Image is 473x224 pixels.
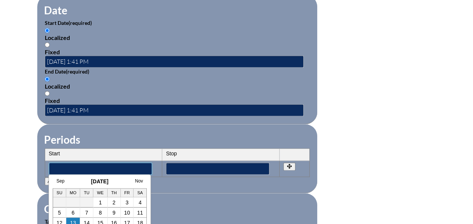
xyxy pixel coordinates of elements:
label: End Date [45,68,89,75]
a: 1 [99,199,102,205]
a: 7 [85,209,88,215]
legend: Periods [43,133,81,146]
a: 2 [113,199,116,205]
a: 9 [113,209,116,215]
legend: Other Information [43,202,132,215]
th: Mo [66,189,81,197]
th: Fr [121,189,134,197]
legend: Date [43,4,68,17]
th: Su [53,189,66,197]
a: Nov [135,178,143,184]
a: 8 [99,209,102,215]
button: Add Row [45,177,71,185]
th: Th [108,189,121,197]
label: Start Date [45,20,92,26]
div: Fixed [45,48,310,55]
span: (required) [68,20,92,26]
a: 5 [58,209,61,215]
a: 4 [138,199,141,205]
div: Fixed [45,97,310,104]
th: Tu [80,189,93,197]
a: 6 [71,209,75,215]
input: Localized [45,28,50,33]
th: Sa [134,189,146,197]
a: 3 [126,199,129,205]
span: (required) [66,68,89,75]
a: Sep [56,178,64,184]
th: Stop [162,149,280,161]
div: Localized [45,34,310,41]
h3: [DATE] [53,178,147,184]
div: Localized [45,83,310,90]
th: We [93,189,108,197]
input: Fixed [45,42,50,47]
input: Localized [45,77,50,81]
a: 10 [124,209,130,215]
a: 11 [137,209,143,215]
input: Fixed [45,91,50,96]
th: Start [45,149,163,161]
